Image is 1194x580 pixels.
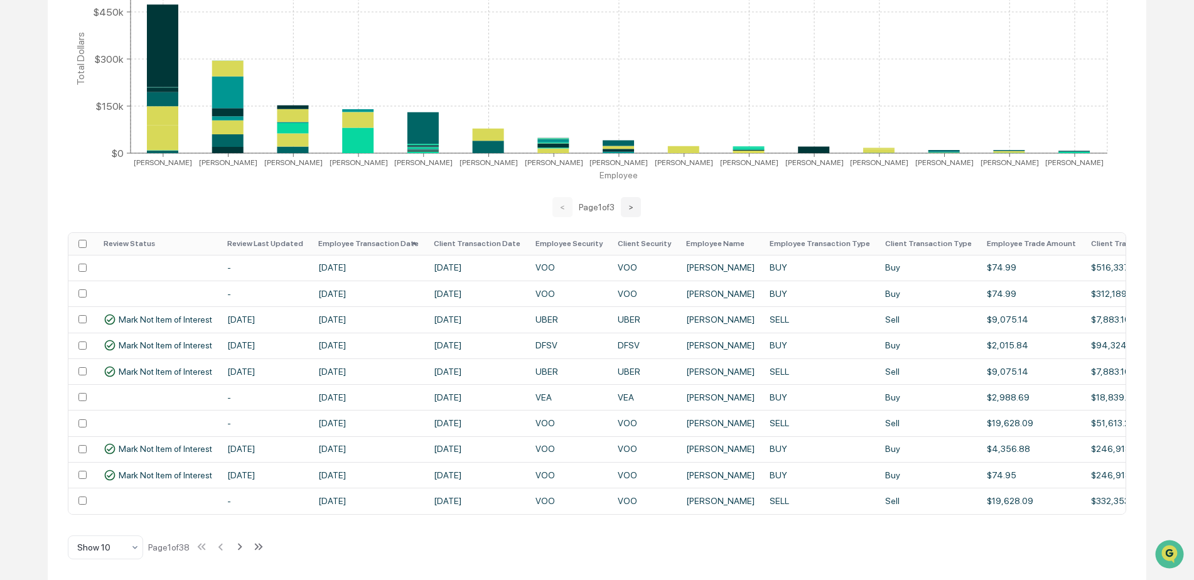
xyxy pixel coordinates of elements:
th: Client Trade Amount [1084,233,1174,255]
td: [DATE] [311,488,426,513]
tspan: [PERSON_NAME] [850,158,908,167]
td: [DATE] [311,462,426,488]
td: UBER [610,358,679,384]
td: Sell [878,306,979,332]
td: [DATE] [311,333,426,358]
td: SELL [762,358,878,384]
td: $4,356.88 [979,436,1084,462]
img: 8933085812038_c878075ebb4cc5468115_72.jpg [26,96,49,119]
span: Preclearance [25,257,81,269]
td: [DATE] [311,358,426,384]
button: > [621,197,641,217]
td: $2,988.69 [979,384,1084,410]
a: 🗄️Attestations [86,252,161,274]
td: - [220,255,311,281]
tspan: Employee [600,170,638,180]
td: [DATE] [311,436,426,462]
th: Review Status [96,233,220,255]
tspan: [PERSON_NAME] [264,158,323,167]
td: [PERSON_NAME] [679,488,762,513]
th: Client Security [610,233,679,255]
td: $19,628.09 [979,410,1084,436]
td: [DATE] [426,488,528,513]
button: < [552,197,573,217]
td: VOO [610,281,679,306]
td: [DATE] [426,333,528,358]
a: Powered byPylon [89,311,152,321]
td: $2,015.84 [979,333,1084,358]
td: BUY [762,462,878,488]
th: Employee Trade Amount [979,233,1084,255]
td: [PERSON_NAME] [679,255,762,281]
td: VOO [610,488,679,513]
span: Mark Not Item of Interest [119,340,212,350]
span: Attestations [104,257,156,269]
tspan: [PERSON_NAME] [720,158,778,167]
td: BUY [762,436,878,462]
img: 1746055101610-c473b297-6a78-478c-a979-82029cc54cd1 [13,96,35,119]
td: VOO [610,255,679,281]
td: [DATE] [220,462,311,488]
td: $9,075.14 [979,306,1084,332]
td: [DATE] [426,306,528,332]
tspan: [PERSON_NAME] [981,158,1039,167]
td: Buy [878,333,979,358]
tspan: [PERSON_NAME] [199,158,257,167]
td: [PERSON_NAME] [679,462,762,488]
a: 🖐️Preclearance [8,252,86,274]
span: Mark Not Item of Interest [119,367,212,377]
td: $74.95 [979,462,1084,488]
td: $94,324.36 [1084,333,1174,358]
td: VEA [610,384,679,410]
th: Employee Transaction Date [311,233,426,255]
td: [PERSON_NAME] [679,436,762,462]
td: [PERSON_NAME] [679,333,762,358]
td: [PERSON_NAME] [679,384,762,410]
td: Sell [878,410,979,436]
td: [DATE] [311,384,426,410]
td: Buy [878,462,979,488]
td: $19,628.09 [979,488,1084,513]
th: Client Transaction Date [426,233,528,255]
td: - [220,410,311,436]
td: Sell [878,358,979,384]
td: - [220,488,311,513]
span: [PERSON_NAME].[PERSON_NAME] [39,171,166,181]
tspan: [PERSON_NAME] [785,158,844,167]
tspan: [PERSON_NAME] [655,158,713,167]
td: SELL [762,410,878,436]
tspan: [PERSON_NAME] [460,158,518,167]
td: - [220,384,311,410]
span: Sep 11 [176,205,202,215]
td: [PERSON_NAME] [679,306,762,332]
td: $7,883.10 [1084,358,1174,384]
div: We're available if you need us! [56,109,173,119]
div: Page 1 of 38 [148,542,190,552]
button: Start new chat [213,100,229,115]
iframe: Open customer support [1154,539,1188,572]
tspan: [PERSON_NAME] [1046,158,1104,167]
td: VOO [528,281,610,306]
tspan: $0 [111,147,124,159]
td: BUY [762,333,878,358]
td: [DATE] [220,358,311,384]
span: • [169,205,173,215]
td: BUY [762,384,878,410]
td: [DATE] [311,306,426,332]
td: [DATE] [311,281,426,306]
td: UBER [528,306,610,332]
span: Pylon [125,311,152,321]
td: $246,918.51 [1084,462,1174,488]
td: VOO [528,255,610,281]
td: [DATE] [220,306,311,332]
td: DFSV [528,333,610,358]
td: VOO [610,436,679,462]
th: Employee Name [679,233,762,255]
span: Sep 11 [176,171,202,181]
tspan: $300k [94,53,124,65]
span: Mark Not Item of Interest [119,444,212,454]
td: [PERSON_NAME] [679,358,762,384]
div: Start new chat [56,96,206,109]
td: Sell [878,488,979,513]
